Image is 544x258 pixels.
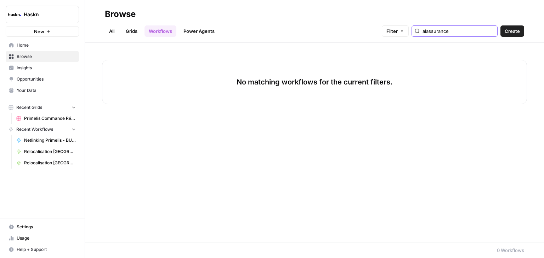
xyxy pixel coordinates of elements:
[105,8,136,20] div: Browse
[179,25,219,37] a: Power Agents
[16,126,53,133] span: Recent Workflows
[17,224,76,230] span: Settings
[6,233,79,244] a: Usage
[16,104,42,111] span: Recent Grids
[17,246,76,253] span: Help + Support
[8,8,21,21] img: Haskn Logo
[17,76,76,82] span: Opportunities
[6,26,79,37] button: New
[6,244,79,255] button: Help + Support
[6,6,79,23] button: Workspace: Haskn
[237,77,392,87] p: No matching workflows for the current filters.
[105,25,119,37] a: All
[13,157,79,169] a: Relocalisation [GEOGRAPHIC_DATA]
[382,25,409,37] button: Filter
[17,42,76,48] span: Home
[24,137,76,143] span: Netlinking Primelis - BU FR
[17,235,76,241] span: Usage
[6,51,79,62] a: Browse
[34,28,44,35] span: New
[24,115,76,122] span: Primelis Commande Rédaction Netlinking (2).csv
[500,25,524,37] button: Create
[497,247,524,254] div: 0 Workflows
[505,28,520,35] span: Create
[17,87,76,94] span: Your Data
[24,160,76,166] span: Relocalisation [GEOGRAPHIC_DATA]
[17,65,76,71] span: Insights
[6,102,79,113] button: Recent Grids
[6,85,79,96] a: Your Data
[6,124,79,135] button: Recent Workflows
[24,11,67,18] span: Haskn
[386,28,398,35] span: Filter
[6,221,79,233] a: Settings
[6,40,79,51] a: Home
[6,62,79,74] a: Insights
[17,53,76,60] span: Browse
[13,113,79,124] a: Primelis Commande Rédaction Netlinking (2).csv
[423,28,494,35] input: Search
[13,146,79,157] a: Relocalisation [GEOGRAPHIC_DATA]
[24,148,76,155] span: Relocalisation [GEOGRAPHIC_DATA]
[121,25,142,37] a: Grids
[6,74,79,85] a: Opportunities
[13,135,79,146] a: Netlinking Primelis - BU FR
[144,25,176,37] a: Workflows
